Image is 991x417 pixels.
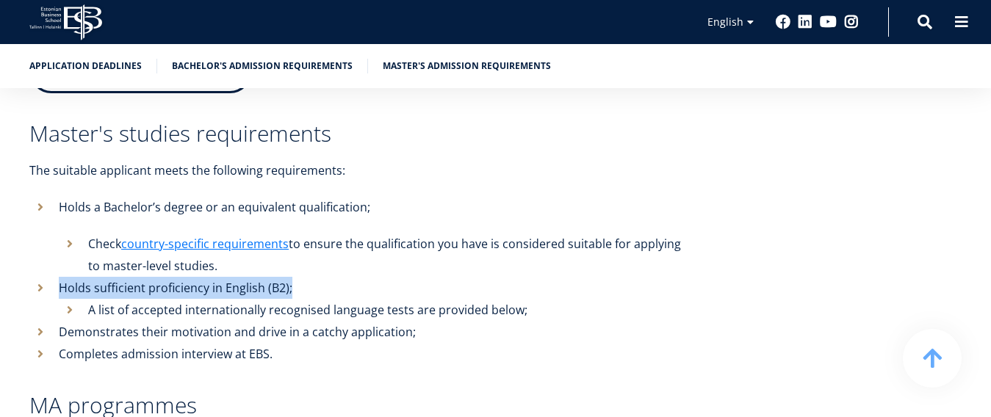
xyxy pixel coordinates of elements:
[172,59,353,73] a: Bachelor's admission requirements
[798,15,812,29] a: Linkedin
[29,159,727,181] p: The suitable applicant meets the following requirements:
[121,233,289,255] a: country-specific requirements
[59,196,727,218] p: Holds a Bachelor’s degree or an equivalent qualification;
[383,59,551,73] a: Master's admission requirements
[29,277,727,321] li: Holds sufficient proficiency in English (B2);
[59,299,727,321] li: A list of accepted internationally recognised language tests are provided below;
[88,233,727,277] p: Check to ensure the qualification you have is considered suitable for applying to master-level st...
[776,15,790,29] a: Facebook
[844,15,859,29] a: Instagram
[29,59,142,73] a: Application deadlines
[29,123,727,145] h3: Master's studies requirements
[29,394,727,416] h3: MA programmes
[29,321,727,343] li: Demonstrates their motivation and drive in a catchy application;
[29,343,727,365] li: Completes admission interview at EBS.
[820,15,837,29] a: Youtube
